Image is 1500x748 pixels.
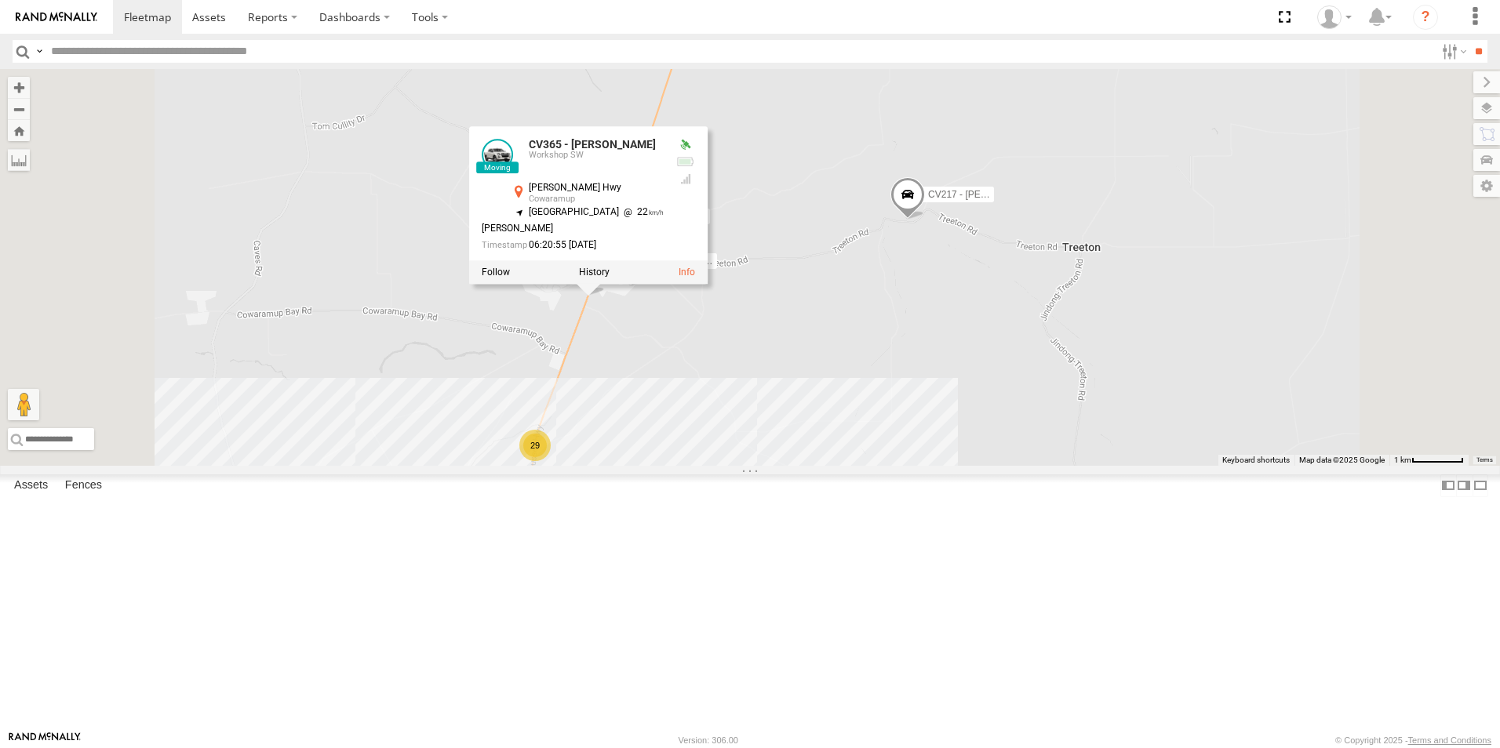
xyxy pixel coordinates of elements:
span: CV166 - [PERSON_NAME] [651,256,766,267]
button: Zoom in [8,77,30,98]
button: Keyboard shortcuts [1222,455,1290,466]
label: Search Query [33,40,46,63]
button: Zoom Home [8,120,30,141]
label: View Asset History [579,267,610,278]
div: [PERSON_NAME] [482,224,664,234]
a: CV365 - [PERSON_NAME] [529,138,656,151]
div: 29 [519,430,551,461]
span: [GEOGRAPHIC_DATA] [529,207,619,218]
label: Dock Summary Table to the Right [1456,474,1472,497]
label: Hide Summary Table [1473,474,1488,497]
img: rand-logo.svg [16,12,97,23]
span: 1 km [1394,456,1411,464]
button: Drag Pegman onto the map to open Street View [8,389,39,420]
div: Graham Broom [1312,5,1357,29]
a: View Asset Details [679,267,695,278]
i: ? [1413,5,1438,30]
a: View Asset Details [482,139,513,170]
div: GSM Signal = 4 [676,173,695,186]
div: Valid GPS Fix [676,139,695,151]
label: Fences [57,474,110,496]
label: Measure [8,149,30,171]
label: Search Filter Options [1436,40,1469,63]
a: Visit our Website [9,732,81,748]
button: Map Scale: 1 km per 63 pixels [1389,455,1469,466]
span: CV217 - [PERSON_NAME] [928,189,1043,200]
label: Map Settings [1473,175,1500,197]
label: Dock Summary Table to the Left [1440,474,1456,497]
div: [PERSON_NAME] Hwy [529,183,664,193]
div: Date/time of location update [482,241,664,251]
span: 22 [619,207,664,218]
button: Zoom out [8,98,30,120]
label: Realtime tracking of Asset [482,267,510,278]
span: Map data ©2025 Google [1299,456,1385,464]
div: © Copyright 2025 - [1335,735,1491,745]
label: Assets [6,474,56,496]
a: Terms and Conditions [1408,735,1491,745]
div: No battery health information received from this device. [676,156,695,169]
div: Workshop SW [529,151,664,161]
div: Version: 306.00 [679,735,738,745]
div: Cowaramup [529,195,664,205]
a: Terms (opens in new tab) [1476,457,1493,463]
